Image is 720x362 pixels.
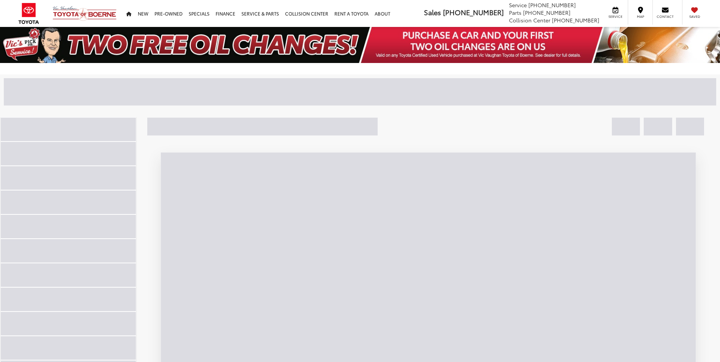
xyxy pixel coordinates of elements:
[632,14,649,19] span: Map
[657,14,674,19] span: Contact
[528,1,576,9] span: [PHONE_NUMBER]
[523,9,570,16] span: [PHONE_NUMBER]
[443,7,504,17] span: [PHONE_NUMBER]
[552,16,599,24] span: [PHONE_NUMBER]
[509,1,527,9] span: Service
[52,6,117,21] img: Vic Vaughan Toyota of Boerne
[509,16,550,24] span: Collision Center
[424,7,441,17] span: Sales
[509,9,521,16] span: Parts
[607,14,624,19] span: Service
[686,14,703,19] span: Saved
